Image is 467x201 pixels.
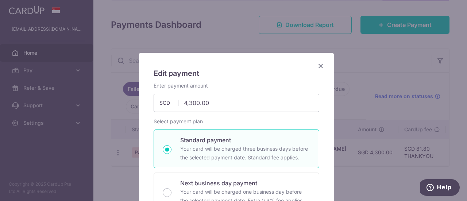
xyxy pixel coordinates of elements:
label: Enter payment amount [154,82,208,89]
input: 0.00 [154,94,319,112]
label: Select payment plan [154,118,203,125]
p: Standard payment [180,136,310,144]
span: SGD [159,99,178,107]
p: Next business day payment [180,179,310,188]
p: Your card will be charged three business days before the selected payment date. Standard fee appl... [180,144,310,162]
button: Close [316,62,325,70]
iframe: Opens a widget where you can find more information [420,179,460,197]
h5: Edit payment [154,67,319,79]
